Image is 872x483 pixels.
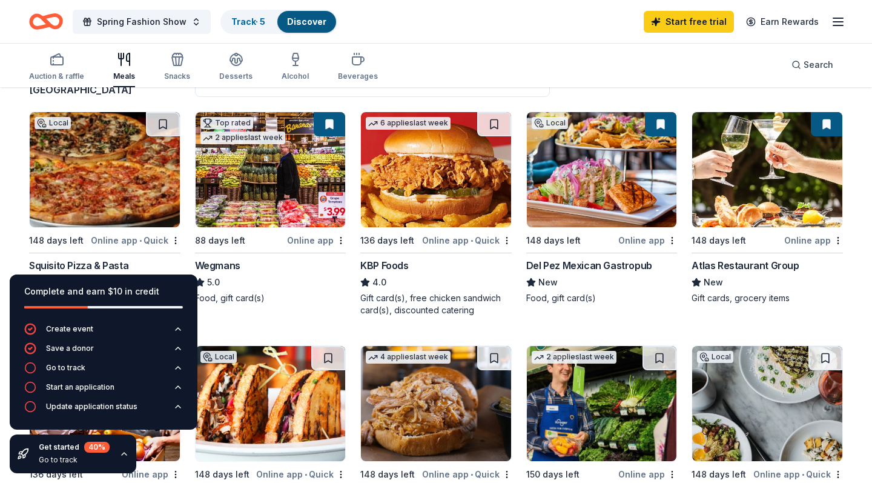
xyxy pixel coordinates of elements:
[782,53,843,77] button: Search
[46,344,94,353] div: Save a donor
[195,292,346,304] div: Food, gift card(s)
[195,112,346,304] a: Image for WegmansTop rated2 applieslast week88 days leftOnline appWegmans5.0Food, gift card(s)
[532,117,568,129] div: Local
[360,112,512,316] a: Image for KBP Foods6 applieslast week136 days leftOnline app•QuickKBP Foods4.0Gift card(s), free ...
[164,72,190,81] div: Snacks
[84,442,110,453] div: 40 %
[644,11,734,33] a: Start free trial
[527,346,677,461] img: Image for Kroger
[46,402,137,411] div: Update application status
[802,470,804,479] span: •
[360,467,415,482] div: 148 days left
[422,467,512,482] div: Online app Quick
[46,324,93,334] div: Create event
[207,275,220,290] span: 5.0
[139,236,142,245] span: •
[113,72,135,81] div: Meals
[29,112,180,304] a: Image for Squisito Pizza & PastaLocal148 days leftOnline app•QuickSquisito Pizza & PastaNewFood, ...
[39,455,110,465] div: Go to track
[195,467,249,482] div: 148 days left
[360,292,512,316] div: Gift card(s), free chicken sandwich card(s), discounted catering
[338,47,378,87] button: Beverages
[692,112,842,227] img: Image for Atlas Restaurant Group
[46,382,114,392] div: Start an application
[526,112,678,304] a: Image for Del Pez Mexican GastropubLocal148 days leftOnline appDel Pez Mexican GastropubNewFood, ...
[46,363,85,373] div: Go to track
[361,346,511,461] img: Image for Mission BBQ
[24,323,183,342] button: Create event
[24,381,183,401] button: Start an application
[200,117,253,129] div: Top rated
[73,10,211,34] button: Spring Fashion Show
[471,236,473,245] span: •
[692,346,842,461] img: Image for Le Cavalier
[692,467,746,482] div: 148 days left
[366,351,451,364] div: 4 applies last week
[692,112,843,304] a: Image for Atlas Restaurant Group148 days leftOnline appAtlas Restaurant GroupNewGift cards, groce...
[231,16,265,27] a: Track· 5
[282,47,309,87] button: Alcohol
[526,467,580,482] div: 150 days left
[704,275,723,290] span: New
[804,58,833,72] span: Search
[692,292,843,304] div: Gift cards, grocery items
[29,233,84,248] div: 148 days left
[29,258,128,273] div: Squisito Pizza & Pasta
[164,47,190,87] button: Snacks
[24,284,183,299] div: Complete and earn $10 in credit
[618,233,677,248] div: Online app
[360,258,408,273] div: KBP Foods
[24,342,183,362] button: Save a donor
[219,47,253,87] button: Desserts
[200,351,237,363] div: Local
[97,15,187,29] span: Spring Fashion Show
[366,117,451,130] div: 6 applies last week
[526,292,678,304] div: Food, gift card(s)
[29,7,63,36] a: Home
[538,275,558,290] span: New
[753,467,843,482] div: Online app Quick
[35,117,71,129] div: Local
[24,401,183,420] button: Update application status
[372,275,386,290] span: 4.0
[200,132,285,144] div: 2 applies last week
[24,362,183,381] button: Go to track
[196,346,346,461] img: Image for Santa Fe Mexican Grill (Wilmington)
[471,470,473,479] span: •
[282,72,309,81] div: Alcohol
[219,72,253,81] div: Desserts
[532,351,616,364] div: 2 applies last week
[697,351,733,363] div: Local
[361,112,511,227] img: Image for KBP Foods
[338,72,378,81] div: Beverages
[526,233,581,248] div: 148 days left
[527,112,677,227] img: Image for Del Pez Mexican Gastropub
[692,233,746,248] div: 148 days left
[692,258,799,273] div: Atlas Restaurant Group
[287,233,346,248] div: Online app
[113,47,135,87] button: Meals
[195,258,240,273] div: Wegmans
[618,467,677,482] div: Online app
[220,10,337,34] button: Track· 5Discover
[195,233,245,248] div: 88 days left
[287,16,326,27] a: Discover
[91,233,180,248] div: Online app Quick
[39,442,110,453] div: Get started
[30,112,180,227] img: Image for Squisito Pizza & Pasta
[526,258,652,273] div: Del Pez Mexican Gastropub
[422,233,512,248] div: Online app Quick
[305,470,307,479] span: •
[196,112,346,227] img: Image for Wegmans
[739,11,826,33] a: Earn Rewards
[784,233,843,248] div: Online app
[256,467,346,482] div: Online app Quick
[29,47,84,87] button: Auction & raffle
[360,233,414,248] div: 136 days left
[29,72,84,81] div: Auction & raffle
